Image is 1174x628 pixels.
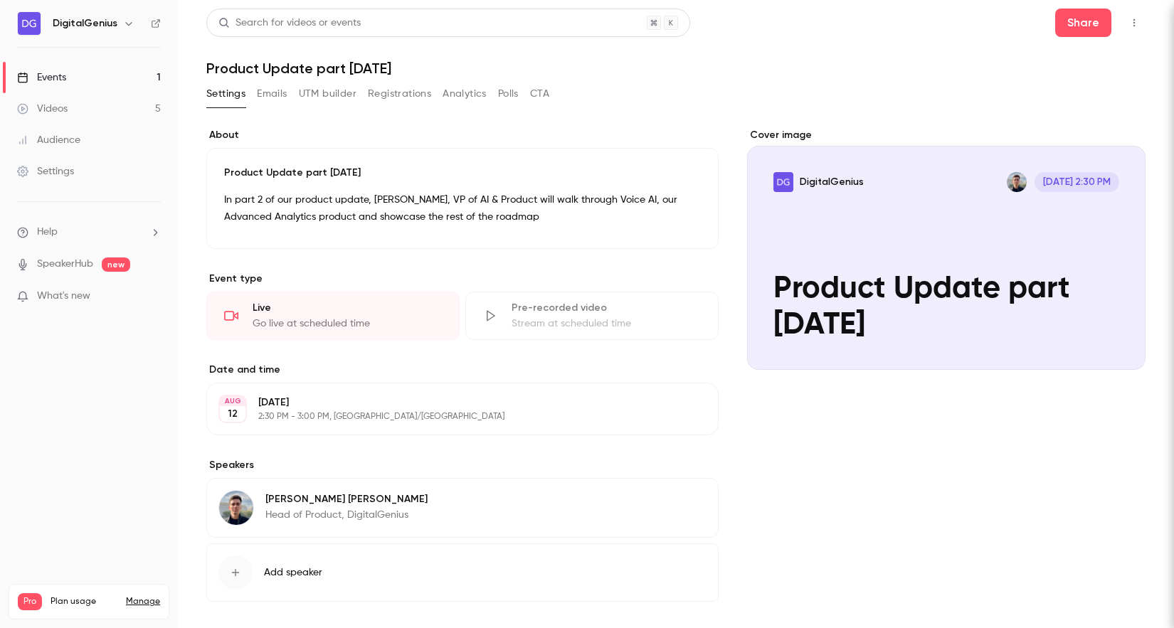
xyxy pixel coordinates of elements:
[17,225,161,240] li: help-dropdown-opener
[224,166,701,180] p: Product Update part [DATE]
[206,543,719,602] button: Add speaker
[299,83,356,105] button: UTM builder
[206,272,719,286] p: Event type
[206,478,719,538] div: Attila Brozik[PERSON_NAME] [PERSON_NAME]Head of Product, DigitalGenius
[126,596,160,607] a: Manage
[17,133,80,147] div: Audience
[53,16,117,31] h6: DigitalGenius
[18,593,42,610] span: Pro
[220,396,245,406] div: AUG
[206,363,719,377] label: Date and time
[512,316,701,331] div: Stream at scheduled time
[51,596,117,607] span: Plan usage
[747,128,1146,370] section: Cover image
[253,316,442,331] div: Go live at scheduled time
[258,395,643,410] p: [DATE]
[265,492,428,506] p: [PERSON_NAME] [PERSON_NAME]
[253,301,442,315] div: Live
[368,83,431,105] button: Registrations
[265,508,428,522] p: Head of Product, DigitalGenius
[1055,9,1111,37] button: Share
[257,83,287,105] button: Emails
[206,60,1146,77] h1: Product Update part [DATE]
[747,128,1146,142] label: Cover image
[17,164,74,179] div: Settings
[530,83,549,105] button: CTA
[498,83,519,105] button: Polls
[37,225,58,240] span: Help
[206,83,245,105] button: Settings
[219,491,253,525] img: Attila Brozik
[206,458,719,472] label: Speakers
[37,257,93,272] a: SpeakerHub
[443,83,487,105] button: Analytics
[264,565,322,580] span: Add speaker
[17,102,68,116] div: Videos
[218,16,361,31] div: Search for videos or events
[465,292,719,340] div: Pre-recorded videoStream at scheduled time
[102,257,130,272] span: new
[258,411,643,422] p: 2:30 PM - 3:00 PM, [GEOGRAPHIC_DATA]/[GEOGRAPHIC_DATA]
[37,289,90,304] span: What's new
[228,407,238,421] p: 12
[512,301,701,315] div: Pre-recorded video
[17,70,66,85] div: Events
[224,191,701,225] p: In part 2 of our product update, [PERSON_NAME], VP of AI & Product will walk through Voice AI, ou...
[206,292,460,340] div: LiveGo live at scheduled time
[18,12,41,35] img: DigitalGenius
[206,128,719,142] label: About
